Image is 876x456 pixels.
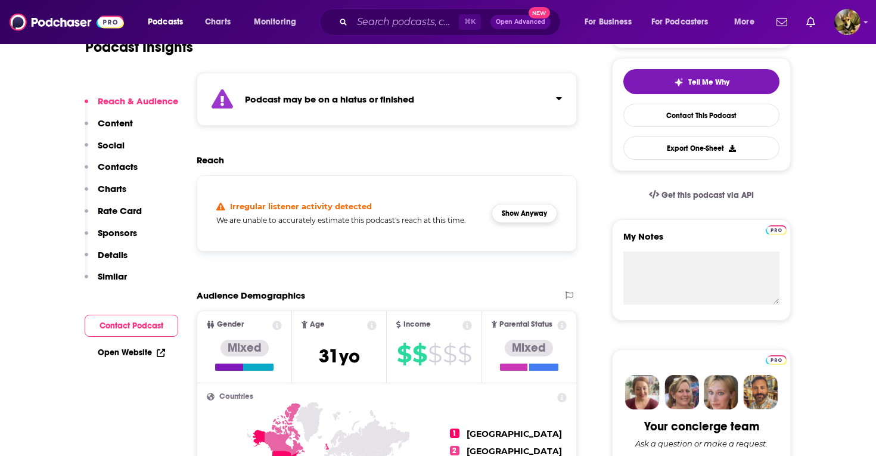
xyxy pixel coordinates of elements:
a: Charts [197,13,238,32]
span: Parental Status [499,321,552,328]
img: Jon Profile [743,375,778,410]
span: New [529,7,550,18]
a: Show notifications dropdown [772,12,792,32]
span: 31 yo [319,345,360,368]
span: Tell Me Why [688,77,729,87]
span: Charts [205,14,231,30]
strong: Podcast may be on a hiatus or finished [245,94,414,105]
button: Rate Card [85,205,142,227]
button: Contact Podcast [85,315,178,337]
span: For Business [585,14,632,30]
p: Similar [98,271,127,282]
span: $ [443,345,456,364]
span: Logged in as SydneyDemo [834,9,861,35]
img: Sydney Profile [625,375,660,410]
span: Monitoring [254,14,296,30]
a: Show notifications dropdown [802,12,820,32]
img: Podchaser Pro [766,355,787,365]
span: [GEOGRAPHIC_DATA] [467,429,562,439]
img: User Profile [834,9,861,35]
p: Charts [98,183,126,194]
img: Barbara Profile [664,375,699,410]
div: Mixed [505,340,553,356]
button: open menu [246,13,312,32]
input: Search podcasts, credits, & more... [352,13,459,32]
h4: Irregular listener activity detected [230,201,372,211]
button: Show profile menu [834,9,861,35]
button: Charts [85,183,126,205]
p: Social [98,139,125,151]
span: More [734,14,754,30]
div: Your concierge team [644,419,759,434]
button: open menu [139,13,198,32]
h2: Audience Demographics [197,290,305,301]
button: Export One-Sheet [623,137,779,160]
button: open menu [644,13,726,32]
img: tell me why sparkle [674,77,684,87]
button: Reach & Audience [85,95,178,117]
span: Open Advanced [496,19,545,25]
h5: We are unable to accurately estimate this podcast's reach at this time. [216,216,482,225]
a: Open Website [98,348,165,358]
img: Podchaser - Follow, Share and Rate Podcasts [10,11,124,33]
div: Ask a question or make a request. [635,439,768,448]
span: Age [310,321,325,328]
span: Podcasts [148,14,183,30]
p: Rate Card [98,205,142,216]
button: Show Anyway [492,204,557,223]
button: open menu [726,13,769,32]
h2: Reach [197,154,224,166]
div: Search podcasts, credits, & more... [331,8,572,36]
button: Contacts [85,161,138,183]
p: Contacts [98,161,138,172]
span: Gender [217,321,244,328]
button: tell me why sparkleTell Me Why [623,69,779,94]
img: Jules Profile [704,375,738,410]
span: 2 [450,446,459,455]
span: Get this podcast via API [661,190,754,200]
button: Sponsors [85,227,137,249]
p: Sponsors [98,227,137,238]
button: open menu [576,13,647,32]
button: Open AdvancedNew [490,15,551,29]
span: 1 [450,429,459,438]
p: Details [98,249,128,260]
span: $ [397,345,411,364]
p: Reach & Audience [98,95,178,107]
span: ⌘ K [459,14,481,30]
div: Mixed [220,340,269,356]
button: Social [85,139,125,162]
span: Income [403,321,431,328]
label: My Notes [623,231,779,252]
span: For Podcasters [651,14,709,30]
section: Click to expand status details [197,73,577,126]
a: Pro website [766,353,787,365]
img: Podchaser Pro [766,225,787,235]
button: Similar [85,271,127,293]
span: Countries [219,393,253,401]
span: $ [428,345,442,364]
a: Get this podcast via API [639,181,763,210]
span: $ [458,345,471,364]
span: $ [412,345,427,364]
a: Pro website [766,224,787,235]
a: Contact This Podcast [623,104,779,127]
button: Details [85,249,128,271]
p: Content [98,117,133,129]
h1: Podcast Insights [85,38,193,56]
button: Content [85,117,133,139]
